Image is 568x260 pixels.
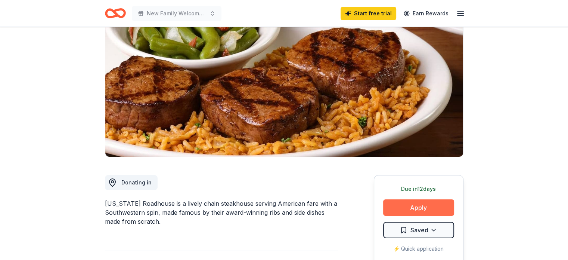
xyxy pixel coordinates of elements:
[383,222,454,238] button: Saved
[132,6,221,21] button: New Family Welcome Dinner
[383,244,454,253] div: ⚡️ Quick application
[105,14,463,157] img: Image for Texas Roadhouse
[383,184,454,193] div: Due in 12 days
[105,4,126,22] a: Home
[121,179,152,186] span: Donating in
[410,225,428,235] span: Saved
[341,7,396,20] a: Start free trial
[399,7,453,20] a: Earn Rewards
[105,199,338,226] div: [US_STATE] Roadhouse is a lively chain steakhouse serving American fare with a Southwestern spin,...
[383,199,454,216] button: Apply
[147,9,207,18] span: New Family Welcome Dinner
